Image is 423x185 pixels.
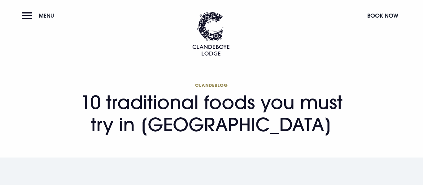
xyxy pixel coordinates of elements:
img: Clandeboye Lodge [192,12,229,56]
button: Menu [22,9,57,22]
span: Menu [39,12,54,19]
h1: 10 traditional foods you must try in [GEOGRAPHIC_DATA] [77,82,347,136]
button: Book Now [364,9,401,22]
span: Clandeblog [77,82,347,88]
